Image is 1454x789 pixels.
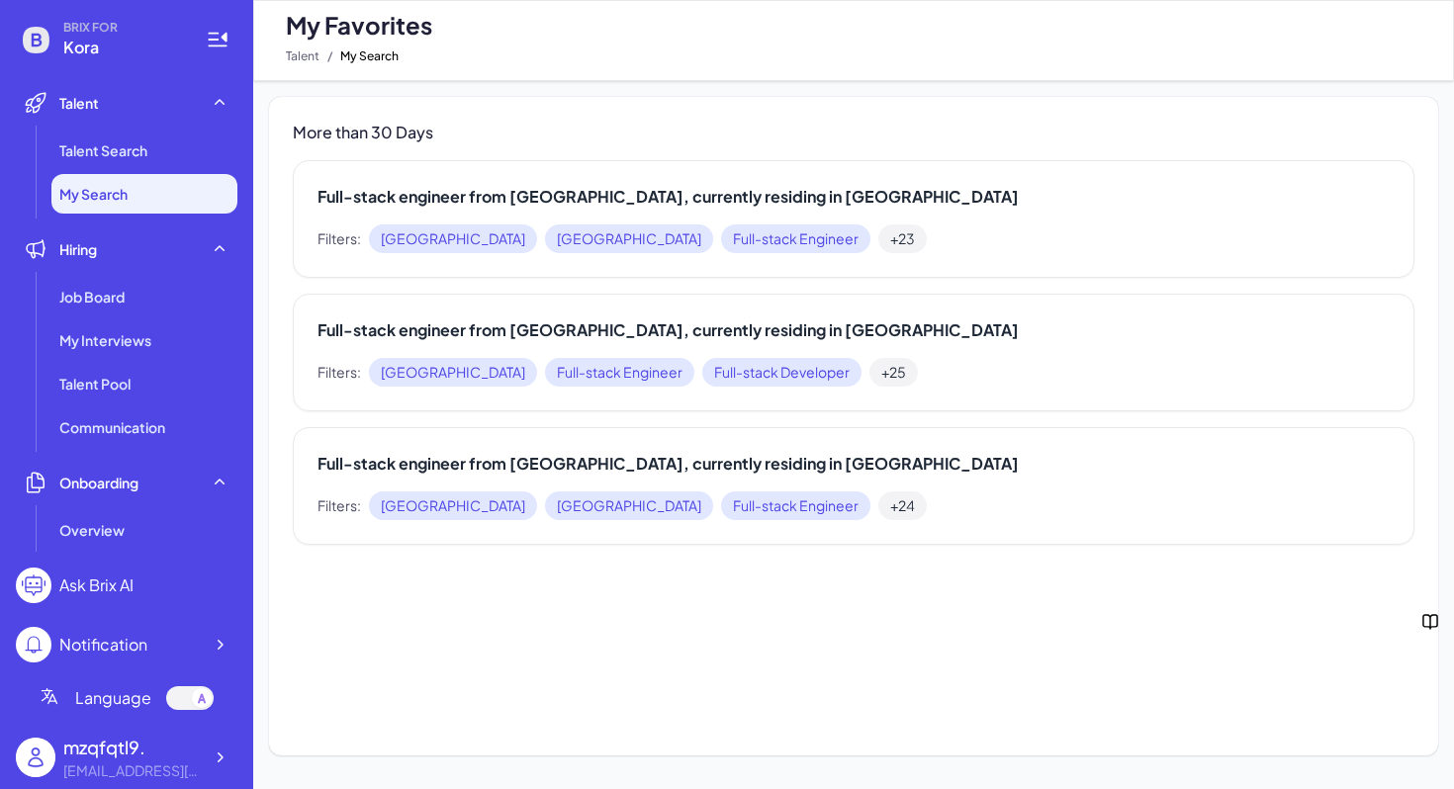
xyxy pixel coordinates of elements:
div: xinyi.zhang@koraai.co [63,760,202,781]
span: BRIX FOR [63,20,182,36]
span: Communication [59,417,165,437]
span: Full-stack Engineer [545,358,694,387]
span: Filters: [318,228,361,249]
span: [GEOGRAPHIC_DATA] [545,491,713,520]
span: Hiring [59,239,97,259]
span: My Favorites [286,9,432,41]
span: My Interviews [59,330,151,350]
span: Filters: [318,495,361,516]
span: Full-stack Developer [702,358,862,387]
span: Talent Pool [59,374,131,394]
span: Onboarding [59,473,138,492]
h2: Full-stack engineer from [GEOGRAPHIC_DATA], currently residing in [GEOGRAPHIC_DATA] [318,452,1390,476]
div: Notification [59,633,147,657]
div: mzqfqtl9. [63,734,202,760]
span: Overview [59,520,125,540]
span: [GEOGRAPHIC_DATA] [369,224,537,253]
span: Kora [63,36,182,59]
span: / [327,44,332,68]
span: My Search [59,184,128,204]
span: Full-stack Engineer [721,491,870,520]
span: +25 [869,358,918,387]
span: +23 [878,224,927,253]
img: user_logo.png [16,738,55,777]
span: Full-stack Engineer [721,224,870,253]
span: [GEOGRAPHIC_DATA] [545,224,713,253]
span: Job Board [59,287,125,307]
span: My Search [340,44,399,68]
h3: More than 30 Days [293,121,1414,144]
span: [GEOGRAPHIC_DATA] [369,491,537,520]
h2: Full-stack engineer from [GEOGRAPHIC_DATA], currently residing in [GEOGRAPHIC_DATA] [318,318,1390,342]
span: Filters: [318,362,361,383]
span: Talent Search [59,140,147,160]
span: [GEOGRAPHIC_DATA] [369,358,537,387]
span: +24 [878,491,927,520]
span: Talent [59,93,99,113]
h2: Full-stack engineer from [GEOGRAPHIC_DATA], currently residing in [GEOGRAPHIC_DATA] [318,185,1390,209]
span: Language [75,686,151,710]
div: Ask Brix AI [59,573,134,597]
